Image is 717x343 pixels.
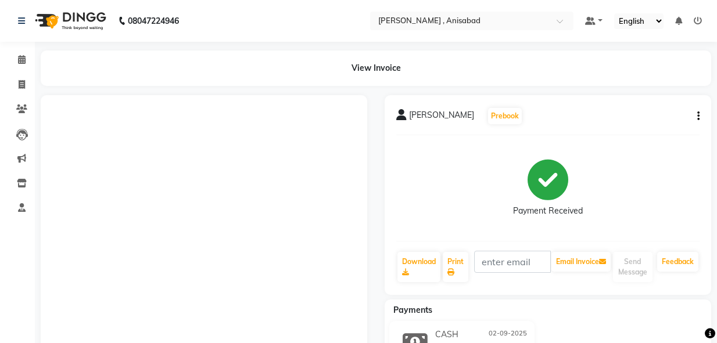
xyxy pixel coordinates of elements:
span: CASH [435,328,458,341]
span: Payments [393,305,432,315]
button: Prebook [488,108,522,124]
div: View Invoice [41,50,711,86]
button: Email Invoice [551,252,611,272]
div: Payment Received [513,205,583,217]
a: Download [397,252,440,282]
span: 02-09-2025 [489,328,527,341]
b: 08047224946 [128,5,179,37]
button: Send Message [613,252,653,282]
a: Feedback [657,252,698,272]
input: enter email [474,251,551,273]
a: Print [443,252,468,282]
span: [PERSON_NAME] [409,109,474,125]
img: logo [30,5,109,37]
